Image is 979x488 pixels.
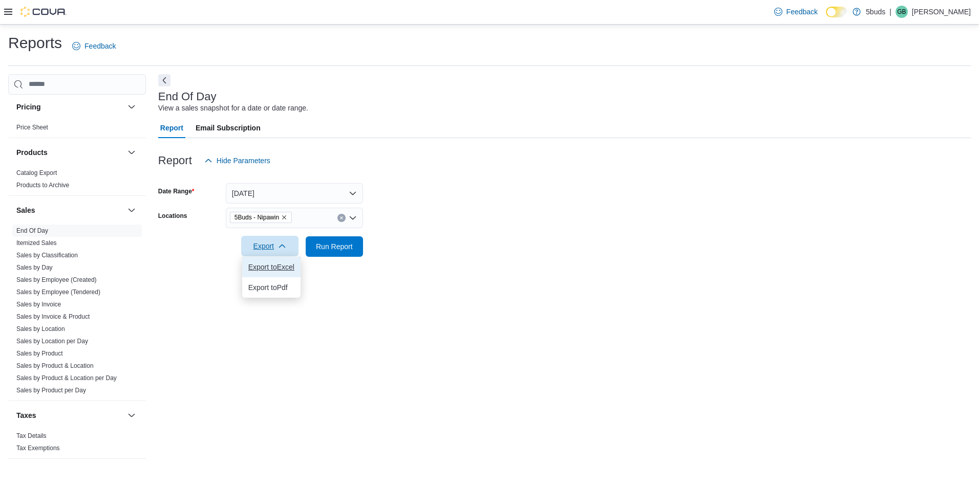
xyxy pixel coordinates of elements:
button: Remove 5Buds - Nipawin from selection in this group [281,214,287,220]
button: Pricing [16,102,123,112]
div: Sales [8,225,146,401]
a: Tax Exemptions [16,445,60,452]
a: Sales by Product per Day [16,387,86,394]
p: 5buds [866,6,885,18]
a: Products to Archive [16,182,69,189]
a: Catalog Export [16,169,57,176]
a: Price Sheet [16,124,48,131]
span: Products to Archive [16,181,69,189]
a: Sales by Product [16,350,63,357]
span: Feedback [786,7,818,17]
a: Sales by Location [16,325,65,332]
div: Products [8,167,146,195]
a: Sales by Day [16,264,53,271]
span: Sales by Product [16,349,63,358]
span: Itemized Sales [16,239,57,247]
span: Sales by Classification [16,251,78,259]
a: Sales by Product & Location per Day [16,374,117,382]
span: Sales by Location per Day [16,337,88,345]
button: Sales [125,204,138,216]
span: Sales by Invoice [16,300,61,308]
a: Sales by Location per Day [16,338,88,345]
span: GB [897,6,906,18]
div: Taxes [8,430,146,458]
span: Export [247,236,292,256]
a: Sales by Invoice & Product [16,313,90,320]
h3: Sales [16,205,35,215]
button: Export [241,236,299,256]
span: 5Buds - Nipawin [230,212,292,223]
div: Gabe Brad [896,6,908,18]
span: 5Buds - Nipawin [235,212,279,223]
button: Export toExcel [242,257,301,277]
h3: Taxes [16,410,36,420]
a: Sales by Product & Location [16,362,94,369]
button: Next [158,74,171,86]
img: Cova [20,7,67,17]
span: Sales by Product & Location [16,362,94,370]
div: View a sales snapshot for a date or date range. [158,103,308,114]
input: Dark Mode [826,7,847,17]
button: Open list of options [349,214,357,222]
span: Run Report [316,241,353,252]
label: Locations [158,212,187,220]
div: Pricing [8,121,146,138]
a: End Of Day [16,227,48,234]
a: Tax Details [16,432,47,439]
span: Hide Parameters [217,156,270,166]
button: Products [125,146,138,159]
a: Sales by Employee (Created) [16,276,97,283]
button: Export toPdf [242,277,301,298]
span: Sales by Day [16,263,53,272]
span: Export to Pdf [248,283,294,292]
a: Sales by Invoice [16,301,61,308]
span: Tax Exemptions [16,444,60,452]
button: Taxes [125,409,138,422]
span: Email Subscription [196,118,261,138]
a: Feedback [68,36,120,56]
button: Hide Parameters [200,150,274,171]
button: Run Report [306,236,363,257]
span: Price Sheet [16,123,48,131]
button: [DATE] [226,183,363,204]
a: Sales by Employee (Tendered) [16,289,100,296]
a: Itemized Sales [16,239,57,247]
h3: Pricing [16,102,40,112]
h1: Reports [8,33,62,53]
span: Export to Excel [248,263,294,271]
h3: Products [16,147,48,158]
span: Sales by Employee (Tendered) [16,288,100,296]
button: Sales [16,205,123,215]
label: Date Range [158,187,195,195]
button: Taxes [16,410,123,420]
h3: End Of Day [158,91,217,103]
button: Products [16,147,123,158]
p: | [889,6,891,18]
span: Sales by Product per Day [16,386,86,394]
button: Clear input [337,214,346,222]
a: Feedback [770,2,822,22]
button: Pricing [125,101,138,113]
span: Tax Details [16,432,47,440]
h3: Report [158,154,192,167]
span: Report [160,118,183,138]
p: [PERSON_NAME] [912,6,971,18]
span: Sales by Product & Location per Day [16,374,117,382]
span: Feedback [84,41,116,51]
span: Sales by Location [16,325,65,333]
a: Sales by Classification [16,252,78,259]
